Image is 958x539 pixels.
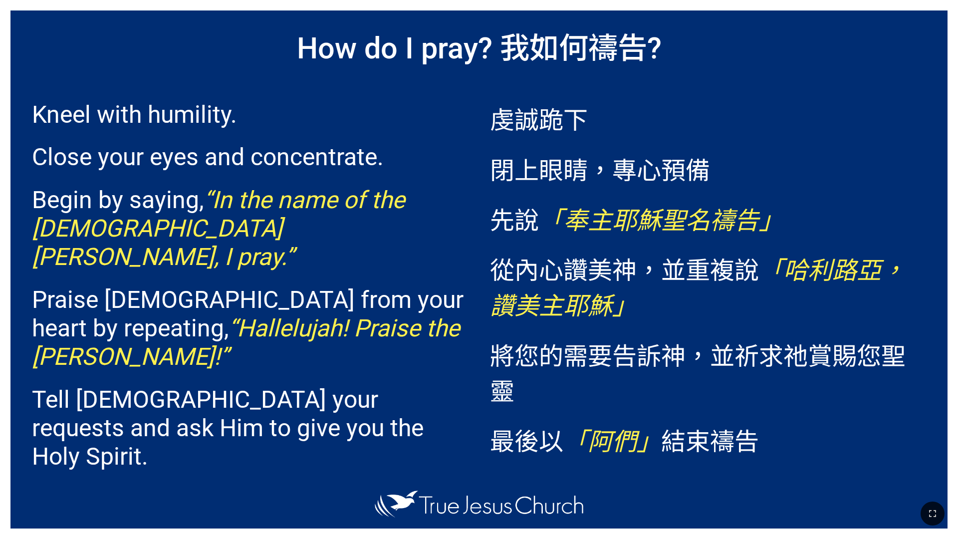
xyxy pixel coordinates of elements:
[539,207,783,235] em: 「奉主耶穌聖名禱告」
[563,428,661,456] em: 「阿們」
[32,314,460,371] em: “Hallelujah! Praise the [PERSON_NAME]!”
[490,251,926,321] p: 從內心讚美神，並重複說
[32,143,468,171] p: Close your eyes and concentrate.
[490,201,926,236] p: 先說
[10,10,948,80] h1: How do I pray? 我如何禱告?
[32,186,405,271] em: “In the name of the [DEMOGRAPHIC_DATA][PERSON_NAME], I pray.”
[32,285,468,371] p: Praise [DEMOGRAPHIC_DATA] from your heart by repeating,
[490,151,926,186] p: 閉上眼睛，專心預備
[32,100,468,129] p: Kneel with humility.
[32,385,468,471] p: Tell [DEMOGRAPHIC_DATA] your requests and ask Him to give you the Holy Spirit.
[32,186,468,271] p: Begin by saying,
[490,336,926,407] p: 將您的需要告訴神，並祈求祂賞賜您聖靈
[490,422,926,457] p: 最後以 結束禱告
[490,100,926,136] p: 虔誠跪下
